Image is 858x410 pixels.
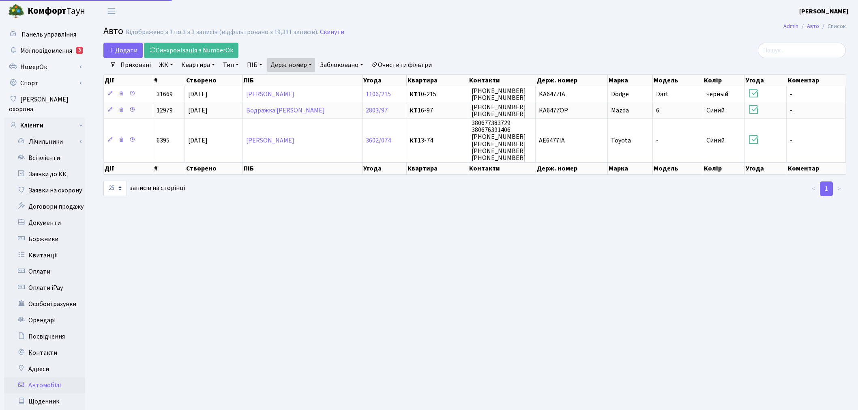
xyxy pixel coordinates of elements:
span: Панель управління [21,30,76,39]
span: 6 [656,106,659,115]
b: Комфорт [28,4,66,17]
div: Відображено з 1 по 3 з 3 записів (відфільтровано з 19,311 записів). [125,28,318,36]
a: Адреси [4,361,85,377]
th: Коментар [787,75,846,86]
a: Квартира [178,58,218,72]
li: Список [819,22,846,31]
a: Очистити фільтри [368,58,435,72]
span: 16-97 [410,107,464,114]
a: Посвідчення [4,328,85,345]
a: Документи [4,215,85,231]
a: Контакти [4,345,85,361]
a: Договори продажу [4,199,85,215]
span: 380677383729 380676391406 [PHONE_NUMBER] [PHONE_NUMBER] [PHONE_NUMBER] [PHONE_NUMBER] [472,119,526,162]
th: Колір [703,162,745,175]
a: Заблоковано [317,58,367,72]
th: Створено [185,162,243,175]
a: Тип [220,58,242,72]
a: Оплати [4,263,85,280]
span: Мої повідомлення [20,46,72,55]
span: Mazda [611,106,629,115]
span: [PHONE_NUMBER] [PHONE_NUMBER] [472,103,526,119]
th: Держ. номер [536,162,608,175]
b: КТ [410,106,418,115]
a: Водражка [PERSON_NAME] [246,106,325,115]
th: ПІБ [243,75,363,86]
b: [PERSON_NAME] [799,7,848,16]
th: Модель [653,162,703,175]
input: Пошук... [758,43,846,58]
a: Заявки до КК [4,166,85,182]
th: Угода [363,75,406,86]
div: 3 [76,47,83,54]
span: - [790,136,792,145]
span: 12979 [157,106,173,115]
a: Заявки на охорону [4,182,85,199]
b: КТ [410,90,418,99]
th: Угода [745,75,787,86]
a: [PERSON_NAME] [246,90,294,99]
th: Контакти [468,75,536,86]
span: Toyota [611,136,631,145]
nav: breadcrumb [771,18,858,35]
img: logo.png [8,3,24,19]
a: [PERSON_NAME] охорона [4,91,85,117]
span: 10-215 [410,91,464,97]
a: Авто [807,22,819,30]
a: 3602/074 [366,136,391,145]
th: # [153,162,185,175]
th: Коментар [787,162,846,175]
a: Особові рахунки [4,296,85,312]
label: записів на сторінці [103,181,185,196]
th: Створено [185,75,243,86]
a: Синхронізація з NumberOk [144,43,238,58]
a: НомерОк [4,59,85,75]
a: Лічильники [9,134,85,150]
a: Спорт [4,75,85,91]
th: # [153,75,185,86]
span: 31669 [157,90,173,99]
span: Синий [706,136,725,145]
span: - [656,136,659,145]
a: 1 [820,181,833,196]
span: KA6477OP [539,106,568,115]
span: Авто [103,24,123,38]
a: Приховані [117,58,154,72]
span: Додати [109,46,137,55]
a: ПІБ [244,58,266,72]
a: Всі клієнти [4,150,85,166]
a: Панель управління [4,26,85,43]
th: Квартира [407,75,468,86]
span: черный [706,90,728,99]
a: Держ. номер [267,58,315,72]
select: записів на сторінці [103,181,127,196]
th: Квартира [407,162,468,175]
span: Синий [706,106,725,115]
th: Дії [104,162,153,175]
th: Марка [608,75,653,86]
span: 6395 [157,136,169,145]
span: - [790,106,792,115]
a: Квитанції [4,247,85,263]
a: Скинути [320,28,344,36]
th: Держ. номер [536,75,608,86]
a: Додати [103,43,143,58]
th: Модель [653,75,703,86]
a: Орендарі [4,312,85,328]
b: КТ [410,136,418,145]
a: Мої повідомлення3 [4,43,85,59]
a: Клієнти [4,117,85,134]
a: 2803/97 [366,106,388,115]
span: 13-74 [410,137,464,144]
th: Угода [363,162,406,175]
span: [DATE] [188,136,208,145]
th: Контакти [468,162,536,175]
a: Оплати iPay [4,280,85,296]
a: 1106/215 [366,90,391,99]
a: [PERSON_NAME] [799,6,848,16]
span: [PHONE_NUMBER] [PHONE_NUMBER] [472,86,526,102]
span: [DATE] [188,106,208,115]
a: [PERSON_NAME] [246,136,294,145]
th: Дії [104,75,153,86]
span: Таун [28,4,85,18]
